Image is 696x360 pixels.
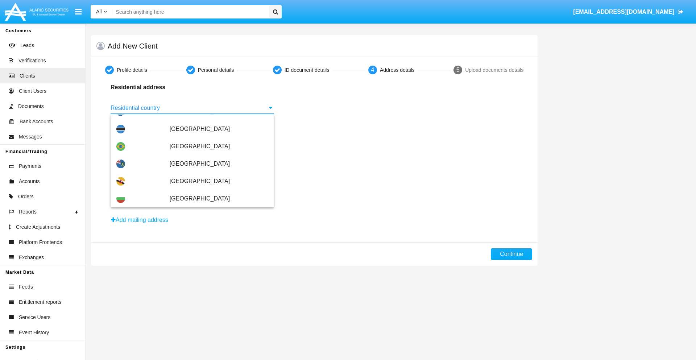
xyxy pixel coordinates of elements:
[19,239,62,246] span: Platform Frontends
[108,43,158,49] h5: Add New Client
[96,9,102,15] span: All
[19,178,40,185] span: Accounts
[19,298,62,306] span: Entitlement reports
[170,190,268,207] span: [GEOGRAPHIC_DATA]
[19,87,46,95] span: Client Users
[491,248,532,260] button: Continue
[19,329,49,336] span: Event History
[19,208,37,216] span: Reports
[170,138,268,155] span: [GEOGRAPHIC_DATA]
[371,67,374,73] span: 4
[570,2,687,22] a: [EMAIL_ADDRESS][DOMAIN_NAME]
[170,155,268,173] span: [GEOGRAPHIC_DATA]
[573,9,674,15] span: [EMAIL_ADDRESS][DOMAIN_NAME]
[19,283,33,291] span: Feeds
[91,8,112,16] a: All
[18,103,44,110] span: Documents
[285,66,330,74] div: ID document details
[18,193,34,200] span: Orders
[465,66,523,74] div: Upload documents details
[19,133,42,141] span: Messages
[111,215,169,225] button: Add mailing address
[18,57,46,65] span: Verifications
[170,120,268,138] span: [GEOGRAPHIC_DATA]
[380,66,415,74] div: Address details
[19,314,50,321] span: Service Users
[4,1,70,22] img: Logo image
[20,42,34,49] span: Leads
[20,118,53,125] span: Bank Accounts
[456,67,460,73] span: 5
[111,83,274,92] p: Residential address
[19,162,41,170] span: Payments
[170,173,268,190] span: [GEOGRAPHIC_DATA]
[198,66,234,74] div: Personal details
[117,66,147,74] div: Profile details
[16,223,60,231] span: Create Adjustments
[112,5,267,18] input: Search
[19,254,44,261] span: Exchanges
[20,72,35,80] span: Clients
